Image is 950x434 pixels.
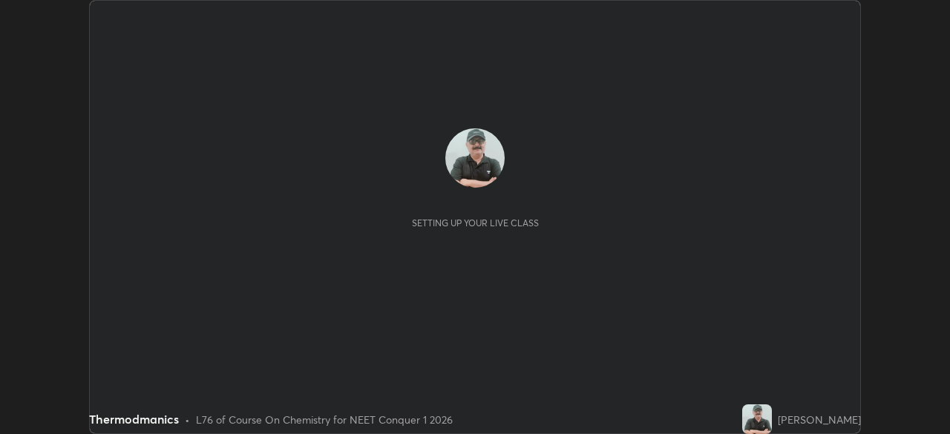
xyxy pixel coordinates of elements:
div: L76 of Course On Chemistry for NEET Conquer 1 2026 [196,412,453,427]
div: • [185,412,190,427]
img: 91f328810c824c01b6815d32d6391758.jpg [742,404,772,434]
div: Thermodmanics [89,410,179,428]
div: Setting up your live class [412,217,539,228]
img: 91f328810c824c01b6815d32d6391758.jpg [445,128,505,188]
div: [PERSON_NAME] [778,412,861,427]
